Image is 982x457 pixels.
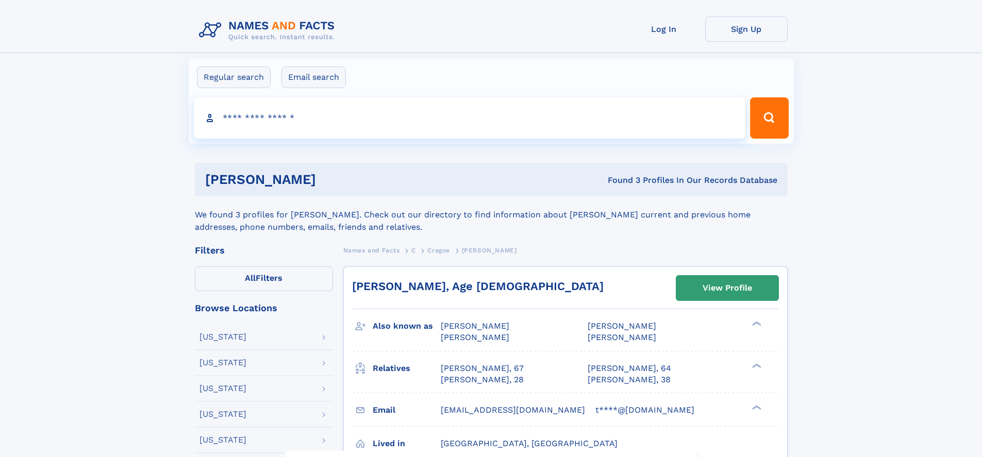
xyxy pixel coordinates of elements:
[373,360,441,377] h3: Relatives
[195,16,343,44] img: Logo Names and Facts
[750,97,788,139] button: Search Button
[245,273,256,283] span: All
[441,374,524,385] a: [PERSON_NAME], 28
[373,317,441,335] h3: Also known as
[441,332,509,342] span: [PERSON_NAME]
[199,436,246,444] div: [US_STATE]
[197,66,271,88] label: Regular search
[411,244,416,257] a: C
[205,173,462,186] h1: [PERSON_NAME]
[750,320,762,327] div: ❯
[199,333,246,341] div: [US_STATE]
[588,363,671,374] a: [PERSON_NAME], 64
[199,410,246,418] div: [US_STATE]
[427,247,450,254] span: Cragoe
[588,374,671,385] a: [PERSON_NAME], 38
[462,175,777,186] div: Found 3 Profiles In Our Records Database
[281,66,346,88] label: Email search
[750,362,762,369] div: ❯
[441,363,524,374] a: [PERSON_NAME], 67
[352,280,604,293] a: [PERSON_NAME], Age [DEMOGRAPHIC_DATA]
[462,247,517,254] span: [PERSON_NAME]
[441,438,618,448] span: [GEOGRAPHIC_DATA], [GEOGRAPHIC_DATA]
[373,401,441,419] h3: Email
[676,276,778,300] a: View Profile
[195,303,333,313] div: Browse Locations
[195,196,788,233] div: We found 3 profiles for [PERSON_NAME]. Check out our directory to find information about [PERSON_...
[588,332,656,342] span: [PERSON_NAME]
[623,16,705,42] a: Log In
[343,244,400,257] a: Names and Facts
[588,321,656,331] span: [PERSON_NAME]
[441,405,585,415] span: [EMAIL_ADDRESS][DOMAIN_NAME]
[194,97,746,139] input: search input
[705,16,788,42] a: Sign Up
[750,404,762,411] div: ❯
[427,244,450,257] a: Cragoe
[411,247,416,254] span: C
[199,384,246,393] div: [US_STATE]
[199,359,246,367] div: [US_STATE]
[441,321,509,331] span: [PERSON_NAME]
[195,246,333,255] div: Filters
[703,276,752,300] div: View Profile
[373,435,441,452] h3: Lived in
[195,266,333,291] label: Filters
